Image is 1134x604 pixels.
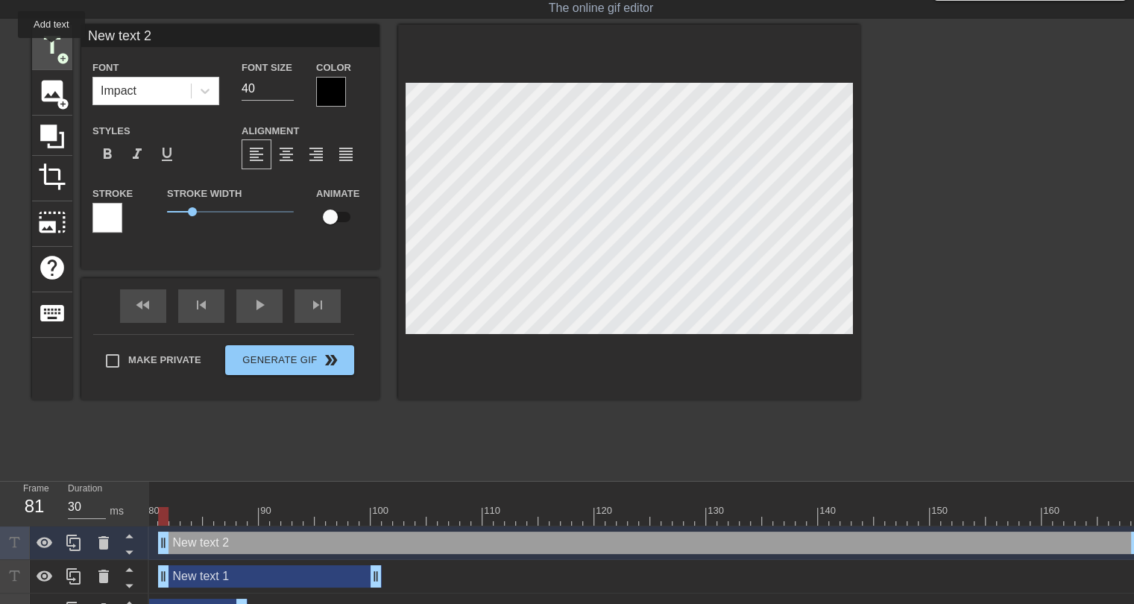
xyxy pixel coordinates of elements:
[148,503,162,518] div: 80
[277,145,295,163] span: format_align_center
[38,77,66,105] span: image
[38,31,66,60] span: title
[368,569,383,584] span: drag_handle
[128,145,146,163] span: format_italic
[708,503,726,518] div: 130
[248,145,265,163] span: format_align_left
[57,98,69,110] span: add_circle
[337,145,355,163] span: format_align_justify
[38,254,66,282] span: help
[156,535,171,550] span: drag_handle
[92,60,119,75] label: Font
[134,296,152,314] span: fast_rewind
[38,163,66,191] span: crop
[242,60,292,75] label: Font Size
[1043,503,1062,518] div: 160
[128,353,201,368] span: Make Private
[372,503,391,518] div: 100
[316,186,359,201] label: Animate
[68,485,102,494] label: Duration
[251,296,268,314] span: play_arrow
[307,145,325,163] span: format_align_right
[260,503,274,518] div: 90
[12,482,57,525] div: Frame
[931,503,950,518] div: 150
[819,503,838,518] div: 140
[158,145,176,163] span: format_underline
[38,208,66,236] span: photo_size_select_large
[309,296,327,314] span: skip_next
[92,124,130,139] label: Styles
[38,299,66,327] span: keyboard
[92,186,133,201] label: Stroke
[156,569,171,584] span: drag_handle
[322,351,340,369] span: double_arrow
[242,124,299,139] label: Alignment
[101,82,136,100] div: Impact
[98,145,116,163] span: format_bold
[192,296,210,314] span: skip_previous
[110,503,124,519] div: ms
[316,60,351,75] label: Color
[57,52,69,65] span: add_circle
[225,345,354,375] button: Generate Gif
[231,351,348,369] span: Generate Gif
[167,186,242,201] label: Stroke Width
[484,503,503,518] div: 110
[596,503,614,518] div: 120
[23,493,45,520] div: 81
